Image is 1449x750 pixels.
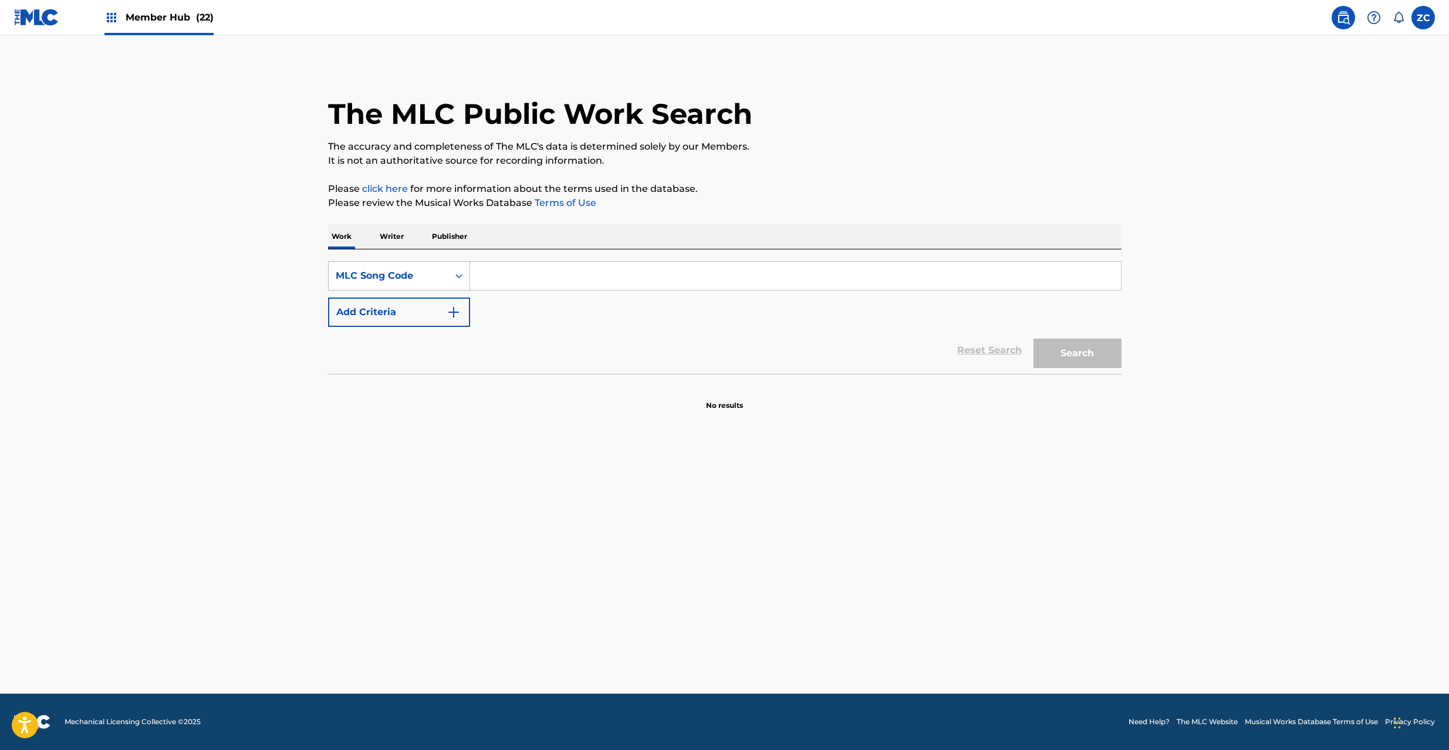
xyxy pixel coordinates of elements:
h1: The MLC Public Work Search [328,96,752,131]
iframe: Resource Center [1416,524,1449,619]
div: MLC Song Code [336,269,441,283]
a: Terms of Use [532,197,596,208]
img: help [1367,11,1381,25]
div: Notifications [1393,12,1404,23]
span: Mechanical Licensing Collective © 2025 [65,717,201,727]
p: Writer [376,224,407,249]
div: User Menu [1411,6,1435,29]
p: Work [328,224,355,249]
iframe: Chat Widget [1390,694,1449,750]
img: MLC Logo [14,9,59,26]
p: Please review the Musical Works Database [328,196,1122,210]
form: Search Form [328,261,1122,374]
a: Need Help? [1129,717,1170,727]
span: Member Hub [126,11,214,24]
img: search [1336,11,1350,25]
div: Help [1362,6,1386,29]
a: The MLC Website [1177,717,1238,727]
div: Drag [1394,705,1401,741]
p: It is not an authoritative source for recording information. [328,154,1122,168]
img: logo [14,715,50,729]
span: (22) [196,12,214,23]
img: Top Rightsholders [104,11,119,25]
a: click here [362,183,408,194]
p: Please for more information about the terms used in the database. [328,182,1122,196]
p: Publisher [428,224,471,249]
img: 9d2ae6d4665cec9f34b9.svg [447,305,461,319]
a: Musical Works Database Terms of Use [1245,717,1378,727]
p: The accuracy and completeness of The MLC's data is determined solely by our Members. [328,140,1122,154]
a: Privacy Policy [1385,717,1435,727]
p: No results [706,386,743,411]
a: Public Search [1332,6,1355,29]
button: Add Criteria [328,298,470,327]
